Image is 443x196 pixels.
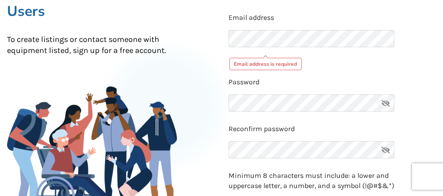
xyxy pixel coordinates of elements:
div: Email address is required [229,58,302,70]
p: Email address [229,13,436,23]
p: Minimum 8 characters must include: a lower and uppercase letter, a number, and a symbol (!@#$&*) [229,171,394,191]
p: Password [229,77,436,87]
p: To create listings or contact someone with equipment listed, sign up for a free account. [7,34,177,57]
p: Reconfirm password [229,124,436,134]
